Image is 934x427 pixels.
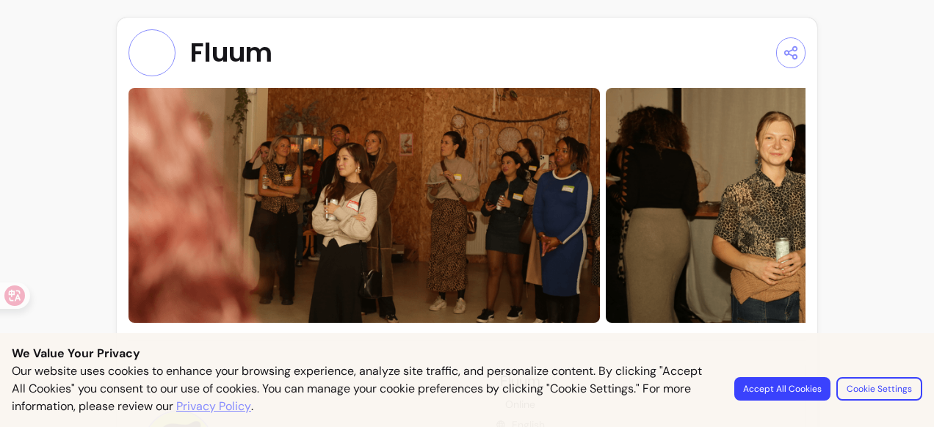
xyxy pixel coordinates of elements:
[836,377,922,401] button: Cookie Settings
[128,88,600,323] img: https://d22cr2pskkweo8.cloudfront.net/bebc8608-c9bb-47e6-9180-4ba40991fc76
[176,398,251,415] a: Privacy Policy
[12,362,717,415] p: Our website uses cookies to enhance your browsing experience, analyze site traffic, and personali...
[12,345,922,362] p: We Value Your Privacy
[734,377,830,401] button: Accept All Cookies
[128,29,175,76] img: Provider image
[190,38,272,67] span: Fluum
